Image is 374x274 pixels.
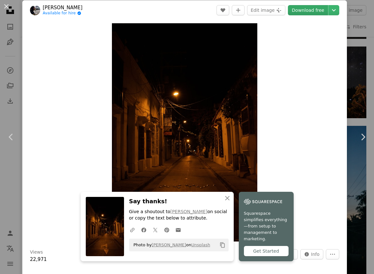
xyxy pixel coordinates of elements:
[30,5,40,15] img: Go to Alejandro Giraldo Ortega's profile
[216,5,229,15] button: Like
[191,242,210,247] a: Unsplash
[170,209,207,214] a: [PERSON_NAME]
[129,209,229,221] p: Give a shoutout to on social or copy the text below to attribute.
[217,240,228,250] button: Copy to clipboard
[288,5,328,15] a: Download free
[129,197,229,206] h3: Say thanks!
[161,223,172,236] a: Share on Pinterest
[232,5,245,15] button: Add to Collection
[311,249,320,259] span: Info
[130,240,210,250] span: Photo by on
[244,246,289,256] div: Get Started
[300,249,324,259] button: Stats about this image
[239,192,294,261] a: Squarespace simplifies everything—from setup to management to marketing.Get Started
[112,23,258,242] img: an empty street at night with no cars on it
[138,223,150,236] a: Share on Facebook
[112,23,258,242] button: Zoom in on this image
[172,223,184,236] a: Share over email
[244,197,282,206] img: file-1747939142011-51e5cc87e3c9
[328,5,339,15] button: Choose download size
[247,5,285,15] button: Edit image
[326,249,339,259] button: More Actions
[43,4,83,11] a: [PERSON_NAME]
[352,106,374,168] a: Next
[244,210,289,242] span: Squarespace simplifies everything—from setup to management to marketing.
[152,242,186,247] a: [PERSON_NAME]
[150,223,161,236] a: Share on Twitter
[43,11,83,16] a: Available for hire
[30,256,47,262] span: 22,971
[30,249,43,256] h3: Views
